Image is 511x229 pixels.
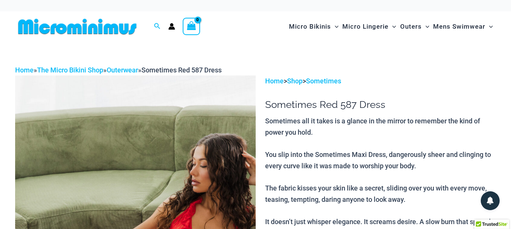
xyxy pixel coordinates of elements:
[431,15,495,38] a: Mens SwimwearMenu ToggleMenu Toggle
[154,22,161,31] a: Search icon link
[107,66,138,74] a: Outerwear
[265,99,496,111] h1: Sometimes Red 587 Dress
[265,75,496,87] p: > >
[141,66,222,74] span: Sometimes Red 587 Dress
[388,17,396,36] span: Menu Toggle
[306,77,341,85] a: Sometimes
[400,17,422,36] span: Outers
[15,66,222,74] span: » » »
[286,14,496,39] nav: Site Navigation
[287,77,303,85] a: Shop
[37,66,103,74] a: The Micro Bikini Shop
[331,17,339,36] span: Menu Toggle
[398,15,431,38] a: OutersMenu ToggleMenu Toggle
[342,17,388,36] span: Micro Lingerie
[168,23,175,30] a: Account icon link
[433,17,485,36] span: Mens Swimwear
[15,18,140,35] img: MM SHOP LOGO FLAT
[340,15,398,38] a: Micro LingerieMenu ToggleMenu Toggle
[485,17,493,36] span: Menu Toggle
[287,15,340,38] a: Micro BikinisMenu ToggleMenu Toggle
[265,77,284,85] a: Home
[183,18,200,35] a: View Shopping Cart, empty
[289,17,331,36] span: Micro Bikinis
[15,66,34,74] a: Home
[422,17,429,36] span: Menu Toggle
